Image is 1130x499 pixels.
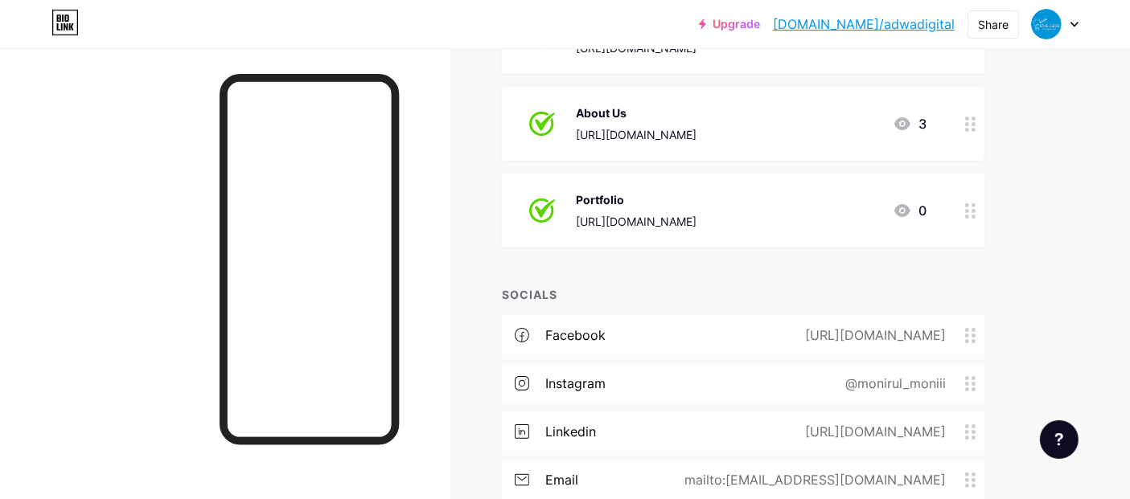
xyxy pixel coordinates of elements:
div: [URL][DOMAIN_NAME] [576,126,696,143]
div: linkedin [545,422,596,441]
div: @monirul_moniii [820,374,965,393]
div: [URL][DOMAIN_NAME] [779,325,965,345]
a: Upgrade [699,18,760,31]
div: Share [978,16,1009,33]
div: [URL][DOMAIN_NAME] [576,213,696,230]
img: About Us [521,103,563,145]
div: Portfolio [576,191,696,208]
div: facebook [545,325,606,345]
div: mailto:[EMAIL_ADDRESS][DOMAIN_NAME] [659,470,965,489]
div: 0 [893,201,927,220]
div: [URL][DOMAIN_NAME] [779,422,965,441]
div: email [545,470,578,489]
img: MI MONI [1031,9,1062,39]
a: [DOMAIN_NAME]/adwadigital [773,14,955,34]
div: About Us [576,104,696,121]
div: SOCIALS [502,286,984,303]
img: Portfolio [521,190,563,231]
div: 3 [893,114,927,133]
div: instagram [545,374,606,393]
